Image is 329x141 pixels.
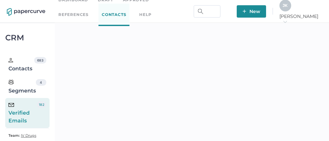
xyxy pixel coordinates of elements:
[8,58,13,63] img: person.20a629c4.svg
[98,4,129,26] a: Contacts
[194,5,220,18] input: Search Workspace
[8,57,34,73] div: Contacts
[37,101,46,108] div: 182
[5,35,50,41] div: CRM
[139,11,151,18] div: help
[283,20,287,24] i: arrow_right
[21,133,36,138] span: IV Drugs
[8,132,36,139] a: Team: IV Drugs
[198,9,203,14] img: search.bf03fe8b.svg
[34,57,46,63] div: 683
[237,5,266,18] button: New
[8,103,14,107] img: email-icon-black.c777dcea.svg
[58,11,89,18] a: References
[7,8,45,16] img: papercurve-logo-colour.7244d18c.svg
[243,9,246,13] img: plus-white.e19ec114.svg
[8,101,37,125] div: Verified Emails
[36,79,46,86] div: 4
[283,3,288,8] span: J K
[8,79,14,85] img: segments.b9481e3d.svg
[279,13,322,25] span: [PERSON_NAME]
[243,5,260,18] span: New
[8,79,36,95] div: Segments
